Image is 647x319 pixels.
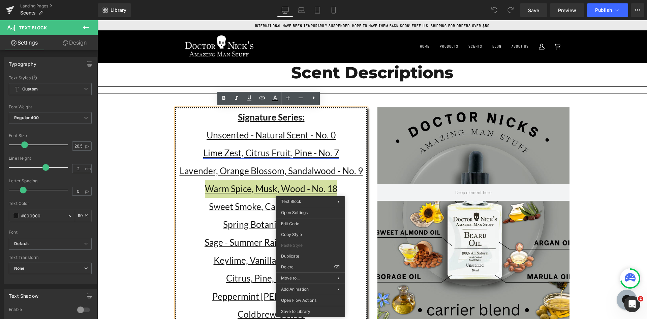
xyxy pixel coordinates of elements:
span: Save to Library [281,309,340,315]
div: Font Size [9,133,92,138]
span: Save [528,7,539,14]
div: Line Height [9,156,92,161]
span: Move to... [281,275,338,281]
span: Text Block [281,199,301,204]
span: Edit Code [281,221,340,227]
b: Regular 400 [14,115,39,120]
iframe: To enrich screen reader interactions, please activate Accessibility in Grammarly extension settings [97,20,647,319]
button: More [631,3,644,17]
a: Preview [550,3,584,17]
span: Open Flow Actions [281,297,340,303]
div: Font Weight [9,105,92,109]
div: Enable [9,307,70,314]
span: About Us [414,23,431,29]
span: Blog [395,23,404,29]
a: Citrus, Pine, Hops - IPA [129,252,219,263]
span: Scents [20,10,36,16]
span: Duplicate [281,253,340,259]
iframe: Intercom live chat [624,296,640,312]
button: Undo [488,3,501,17]
span: Delete [281,264,334,270]
div: % [75,210,91,222]
b: None [14,266,25,271]
a: Desktop [277,3,293,17]
div: Text Shadow [9,289,38,299]
span: Add Animation [281,286,338,292]
b: Custom [22,86,38,92]
span: 2 [638,296,643,301]
span: Paste Style [281,242,340,248]
a: Warm Spice, Musk, Wood - No. 18 [107,163,240,174]
a: Lavender, Orange Blossom, Sandalwood - No. 9 [82,145,266,156]
span: px [85,144,91,148]
span: Open Settings [281,210,340,216]
span: ⌫ [334,264,340,270]
a: Peppermint [PERSON_NAME] [115,271,233,282]
a: Blog [390,10,409,43]
div: Text Transform [9,255,92,260]
a: Keylime, Vanilla - Keylime Pie [116,235,232,245]
span: Publish [595,7,612,13]
span: Copy Style [281,232,340,238]
button: Redo [504,3,517,17]
span: px [85,189,91,193]
a: Lime Zest, Citrus Fruit, Pine - No. 7 [106,127,242,138]
a: Tablet [309,3,326,17]
iframe: Gorgias live chat messenger [516,267,543,292]
a: Sage - Summer Rain in [US_STATE] [107,217,240,228]
a: Unscented - Natural Scent - No. 0 [109,109,238,120]
a: Landing Pages [20,3,98,9]
a: Design [50,35,99,50]
div: Letter Spacing [9,179,92,183]
span: Library [111,7,126,13]
div: Typography [9,57,36,67]
span: Preview [558,7,576,14]
span: Products [342,23,361,29]
a: Laptop [293,3,309,17]
a: New Library [98,3,131,17]
a: About Us [409,10,436,43]
input: Color [21,212,64,219]
i: Default [14,241,29,247]
div: Font [9,230,92,235]
a: Mobile [326,3,342,17]
span: Home [322,23,332,29]
span: em [85,166,91,171]
iframe: Marketing Popup [3,270,55,296]
span: Scents [371,23,385,29]
a: Coldbrew Coffee [140,289,207,299]
button: Publish [587,3,628,17]
span: Text Block [19,25,47,30]
a: Spring Botanicals, Citrus [126,199,222,210]
div: Text Styles [9,75,92,80]
a: Sweet Smoke, Campfire - No. 21 [112,181,236,192]
div: Text Color [9,201,92,206]
a: Scents [366,10,390,43]
a: Products [337,10,366,43]
strong: Signature Series: [141,91,207,102]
